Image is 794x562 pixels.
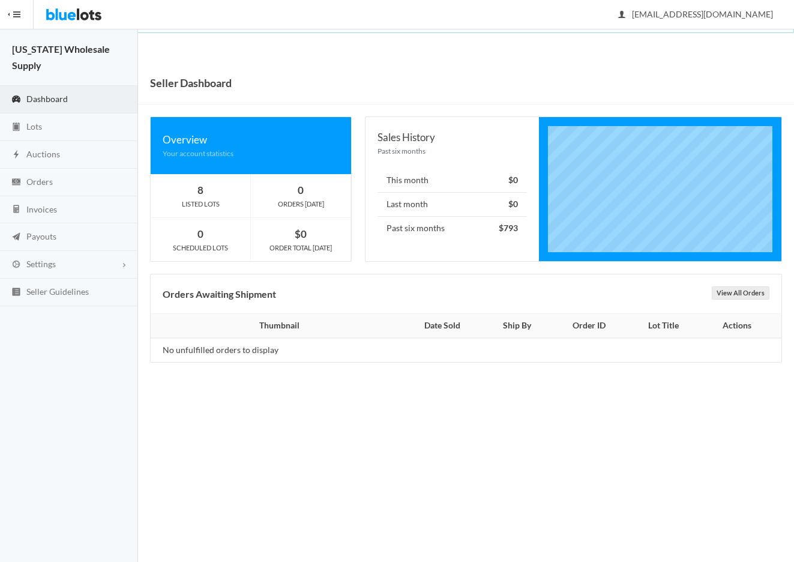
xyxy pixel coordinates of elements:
th: Actions [700,314,781,338]
div: ORDER TOTAL [DATE] [251,243,350,253]
th: Ship By [483,314,551,338]
span: Settings [26,259,56,269]
a: View All Orders [712,286,769,300]
strong: $0 [508,199,518,209]
strong: 8 [197,184,203,196]
span: Dashboard [26,94,68,104]
ion-icon: list box [10,287,22,298]
b: Orders Awaiting Shipment [163,288,276,300]
ion-icon: speedometer [10,94,22,106]
strong: $0 [508,175,518,185]
div: LISTED LOTS [151,199,250,210]
span: Invoices [26,204,57,214]
span: Orders [26,177,53,187]
div: Your account statistics [163,148,339,159]
th: Lot Title [627,314,699,338]
ion-icon: flash [10,150,22,161]
span: Auctions [26,149,60,159]
ion-icon: cash [10,177,22,189]
div: Sales History [377,129,527,145]
th: Date Sold [402,314,483,338]
ion-icon: person [616,10,628,21]
strong: [US_STATE] Wholesale Supply [12,43,110,71]
strong: $0 [295,228,307,240]
div: Past six months [377,145,527,157]
ion-icon: calculator [10,204,22,216]
div: SCHEDULED LOTS [151,243,250,253]
strong: $793 [499,223,518,233]
h1: Seller Dashboard [150,74,232,92]
li: Past six months [377,216,527,240]
span: Lots [26,121,42,131]
th: Thumbnail [151,314,402,338]
strong: 0 [197,228,203,240]
li: Last month [377,192,527,217]
ion-icon: cog [10,259,22,271]
div: ORDERS [DATE] [251,199,350,210]
td: No unfulfilled orders to display [151,338,402,362]
ion-icon: clipboard [10,122,22,133]
div: Overview [163,131,339,148]
ion-icon: paper plane [10,232,22,243]
th: Order ID [551,314,627,338]
span: Seller Guidelines [26,286,89,297]
span: [EMAIL_ADDRESS][DOMAIN_NAME] [619,9,773,19]
span: Payouts [26,231,56,241]
li: This month [377,169,527,193]
strong: 0 [298,184,304,196]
